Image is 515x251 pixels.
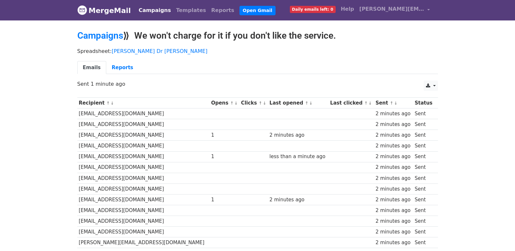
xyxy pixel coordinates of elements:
[328,98,374,108] th: Last clicked
[77,237,210,248] td: [PERSON_NAME][EMAIL_ADDRESS][DOMAIN_NAME]
[106,61,139,74] a: Reports
[364,101,368,106] a: ↑
[338,3,357,16] a: Help
[77,108,210,119] td: [EMAIL_ADDRESS][DOMAIN_NAME]
[77,194,210,205] td: [EMAIL_ADDRESS][DOMAIN_NAME]
[77,183,210,194] td: [EMAIL_ADDRESS][DOMAIN_NAME]
[268,98,329,108] th: Last opened
[263,101,266,106] a: ↓
[269,196,327,204] div: 2 minutes ago
[77,61,106,74] a: Emails
[376,175,412,182] div: 2 minutes ago
[413,173,434,183] td: Sent
[376,196,412,204] div: 2 minutes ago
[376,121,412,128] div: 2 minutes ago
[413,205,434,216] td: Sent
[174,4,209,17] a: Templates
[413,119,434,130] td: Sent
[376,185,412,193] div: 2 minutes ago
[376,164,412,171] div: 2 minutes ago
[77,205,210,216] td: [EMAIL_ADDRESS][DOMAIN_NAME]
[357,3,433,18] a: [PERSON_NAME][EMAIL_ADDRESS][DOMAIN_NAME]
[413,162,434,173] td: Sent
[413,237,434,248] td: Sent
[269,153,327,160] div: less than a minute ago
[376,142,412,150] div: 2 minutes ago
[413,130,434,141] td: Sent
[368,101,372,106] a: ↓
[211,153,238,160] div: 1
[209,4,237,17] a: Reports
[106,101,110,106] a: ↑
[112,48,208,54] a: [PERSON_NAME] Dr [PERSON_NAME]
[413,98,434,108] th: Status
[77,98,210,108] th: Recipient
[413,194,434,205] td: Sent
[376,153,412,160] div: 2 minutes ago
[287,3,338,16] a: Daily emails left: 0
[234,101,238,106] a: ↓
[211,196,238,204] div: 1
[394,101,397,106] a: ↓
[413,151,434,162] td: Sent
[239,6,276,15] a: Open Gmail
[390,101,393,106] a: ↑
[376,207,412,214] div: 2 minutes ago
[290,6,336,13] span: Daily emails left: 0
[77,173,210,183] td: [EMAIL_ADDRESS][DOMAIN_NAME]
[77,216,210,227] td: [EMAIL_ADDRESS][DOMAIN_NAME]
[269,132,327,139] div: 2 minutes ago
[239,98,268,108] th: Clicks
[77,30,438,41] h2: ⟫ We won't charge for it if you don't like the service.
[413,216,434,227] td: Sent
[136,4,174,17] a: Campaigns
[77,151,210,162] td: [EMAIL_ADDRESS][DOMAIN_NAME]
[359,5,424,13] span: [PERSON_NAME][EMAIL_ADDRESS][DOMAIN_NAME]
[77,48,438,55] p: Spreadsheet:
[376,218,412,225] div: 2 minutes ago
[211,132,238,139] div: 1
[305,101,308,106] a: ↑
[376,239,412,246] div: 2 minutes ago
[210,98,239,108] th: Opens
[413,227,434,237] td: Sent
[376,132,412,139] div: 2 minutes ago
[77,5,87,15] img: MergeMail logo
[77,81,438,87] p: Sent 1 minute ago
[77,227,210,237] td: [EMAIL_ADDRESS][DOMAIN_NAME]
[110,101,114,106] a: ↓
[77,4,131,17] a: MergeMail
[230,101,234,106] a: ↑
[77,119,210,130] td: [EMAIL_ADDRESS][DOMAIN_NAME]
[376,228,412,236] div: 2 minutes ago
[77,30,123,41] a: Campaigns
[413,183,434,194] td: Sent
[77,162,210,173] td: [EMAIL_ADDRESS][DOMAIN_NAME]
[77,141,210,151] td: [EMAIL_ADDRESS][DOMAIN_NAME]
[376,110,412,118] div: 2 minutes ago
[413,108,434,119] td: Sent
[374,98,413,108] th: Sent
[413,141,434,151] td: Sent
[259,101,262,106] a: ↑
[77,130,210,141] td: [EMAIL_ADDRESS][DOMAIN_NAME]
[309,101,313,106] a: ↓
